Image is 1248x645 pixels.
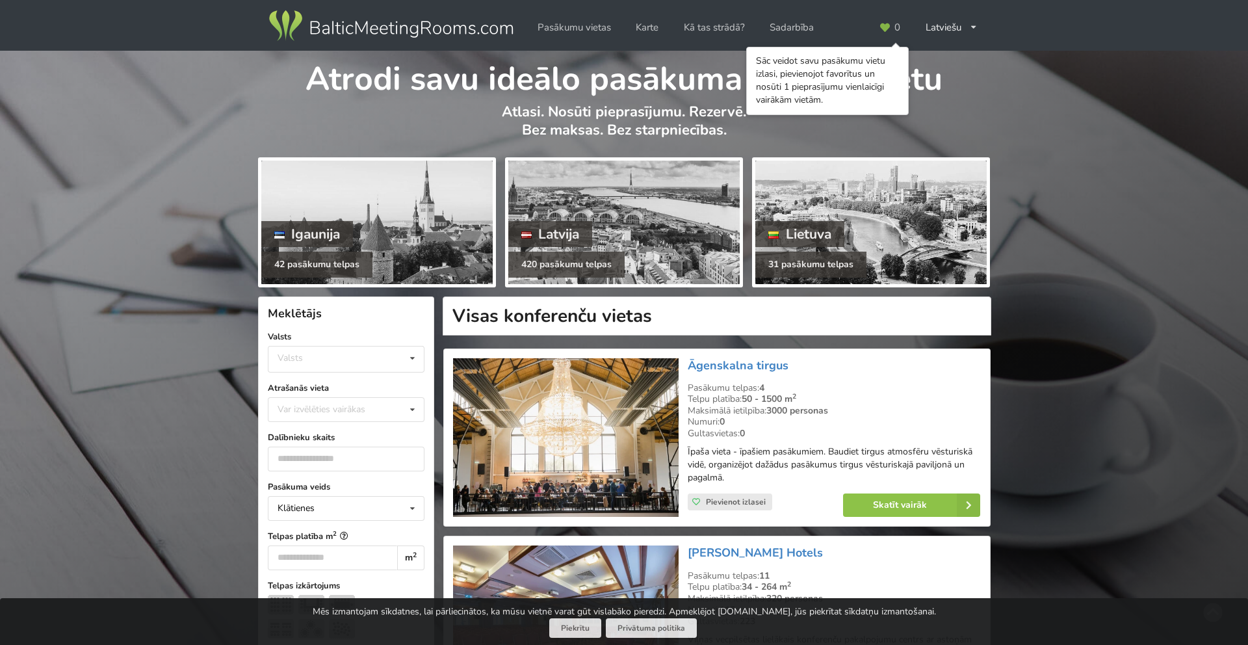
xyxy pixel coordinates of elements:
[258,103,991,153] p: Atlasi. Nosūti pieprasījumu. Rezervē. Bez maksas. Bez starpniecības.
[268,306,322,321] span: Meklētājs
[755,221,844,247] div: Lietuva
[268,480,424,494] label: Pasākuma veids
[688,405,980,417] div: Maksimālā ietilpība:
[706,497,766,507] span: Pievienot izlasei
[443,296,991,336] h1: Visas konferenču vietas
[333,529,337,538] sup: 2
[756,55,899,107] div: Sāc veidot savu pasākumu vietu izlasi, pievienojot favorītus un nosūti 1 pieprasījumu vienlaicīgi...
[298,595,324,614] img: U-Veids
[742,581,791,593] strong: 34 - 264 m
[740,427,745,440] strong: 0
[268,579,424,592] label: Telpas izkārtojums
[675,15,754,40] a: Kā tas strādā?
[258,51,991,100] h1: Atrodi savu ideālo pasākuma norises vietu
[766,404,828,417] strong: 3000 personas
[278,504,315,513] div: Klātienes
[549,618,601,638] button: Piekrītu
[787,579,791,589] sup: 2
[508,252,625,278] div: 420 pasākumu telpas
[916,15,987,40] div: Latviešu
[759,570,770,582] strong: 11
[688,445,980,484] p: Īpaša vieta - īpašiem pasākumiem. Baudiet tirgus atmosfēru vēsturiskā vidē, organizējot dažādus p...
[268,330,424,343] label: Valsts
[894,23,900,33] span: 0
[688,416,980,428] div: Numuri:
[688,545,823,560] a: [PERSON_NAME] Hotels
[505,157,743,287] a: Latvija 420 pasākumu telpas
[508,221,593,247] div: Latvija
[268,431,424,444] label: Dalībnieku skaits
[268,382,424,395] label: Atrašanās vieta
[755,252,866,278] div: 31 pasākumu telpas
[843,494,980,517] a: Skatīt vairāk
[688,382,980,394] div: Pasākumu telpas:
[261,252,372,278] div: 42 pasākumu telpas
[606,618,697,638] a: Privātuma politika
[274,402,395,417] div: Var izvēlēties vairākas
[528,15,620,40] a: Pasākumu vietas
[759,382,764,394] strong: 4
[261,221,354,247] div: Igaunija
[258,157,496,287] a: Igaunija 42 pasākumu telpas
[413,550,417,560] sup: 2
[688,570,980,582] div: Pasākumu telpas:
[688,358,788,373] a: Āgenskalna tirgus
[268,530,424,543] label: Telpas platība m
[627,15,668,40] a: Karte
[766,592,823,605] strong: 320 personas
[742,393,796,405] strong: 50 - 1500 m
[453,358,679,518] img: Neierastas vietas | Rīga | Āgenskalna tirgus
[266,8,515,44] img: Baltic Meeting Rooms
[688,428,980,440] div: Gultasvietas:
[278,352,303,363] div: Valsts
[720,415,725,428] strong: 0
[752,157,990,287] a: Lietuva 31 pasākumu telpas
[268,595,294,614] img: Teātris
[688,393,980,405] div: Telpu platība:
[760,15,823,40] a: Sadarbība
[688,593,980,605] div: Maksimālā ietilpība:
[397,546,424,570] div: m
[792,391,796,401] sup: 2
[688,581,980,593] div: Telpu platība:
[329,595,355,614] img: Sapulce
